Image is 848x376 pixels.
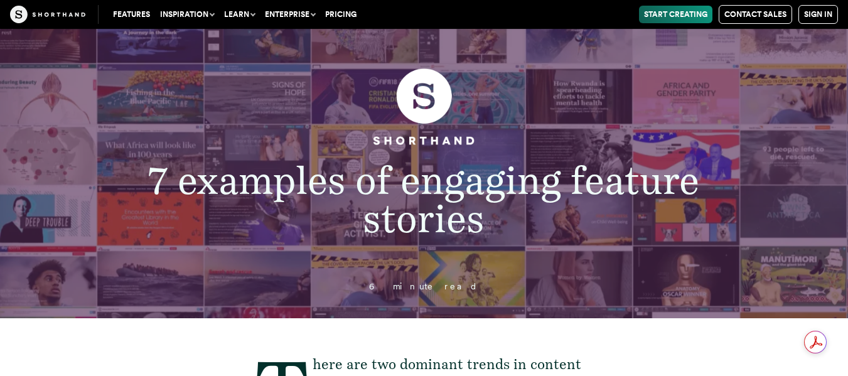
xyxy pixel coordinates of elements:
a: Features [108,6,155,23]
button: Learn [219,6,260,23]
span: 6 minute read [369,281,478,291]
a: Sign in [798,5,838,24]
a: Pricing [320,6,362,23]
button: Enterprise [260,6,320,23]
img: The Craft [10,6,85,23]
a: Contact Sales [719,5,792,24]
span: 7 examples of engaging feature stories [148,158,699,242]
button: Inspiration [155,6,219,23]
a: Start Creating [639,6,712,23]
